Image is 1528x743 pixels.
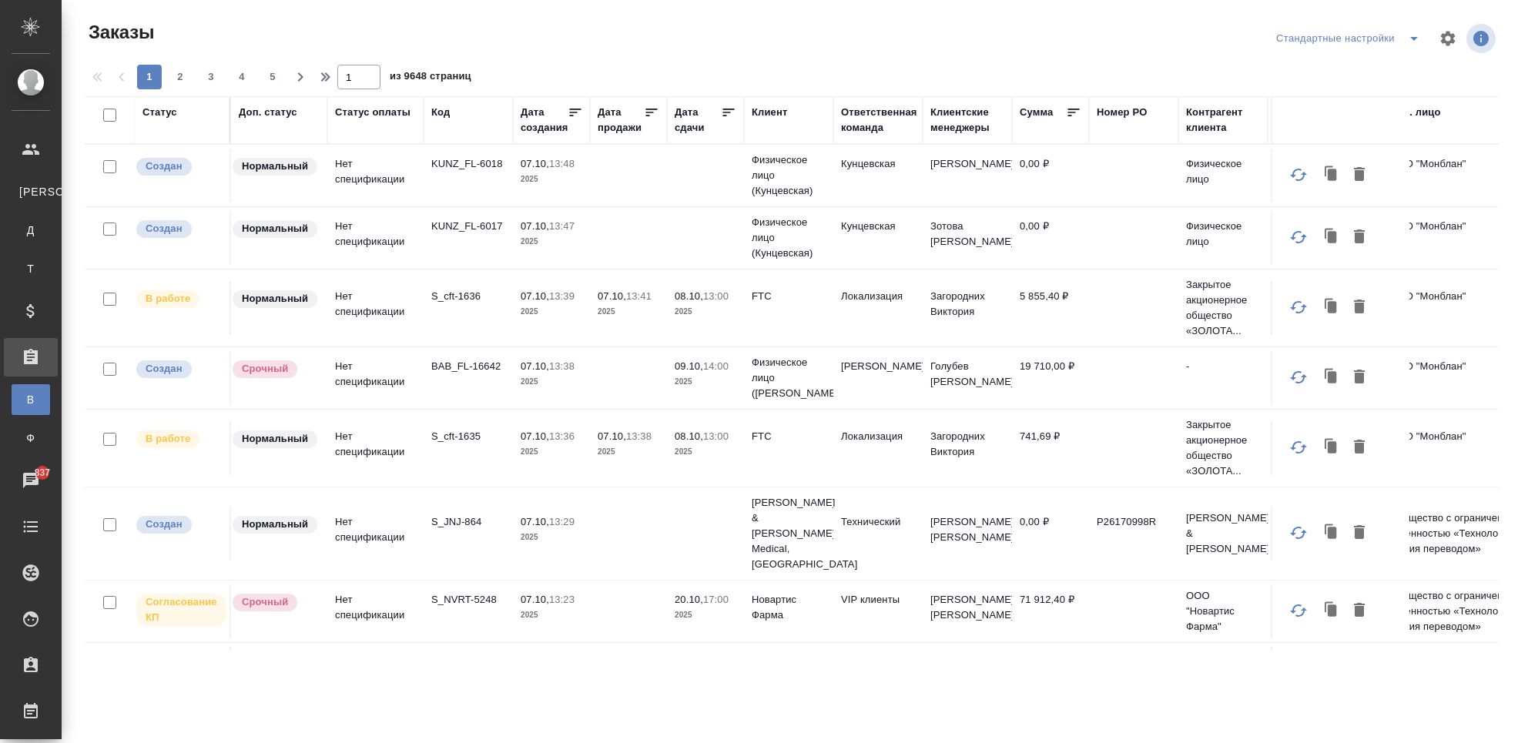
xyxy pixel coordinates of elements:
[390,67,471,89] span: из 9648 страниц
[833,351,923,405] td: [PERSON_NAME]
[135,289,222,310] div: Выставляет ПМ после принятия заказа от КМа
[231,514,320,535] div: Статус по умолчанию для стандартных заказов
[752,105,787,120] div: Клиент
[598,444,659,460] p: 2025
[1280,219,1317,256] button: Обновить
[12,215,50,246] a: Д
[521,530,582,545] p: 2025
[242,517,308,532] p: Нормальный
[1429,20,1466,57] span: Настроить таблицу
[521,220,549,232] p: 07.10,
[242,594,288,610] p: Срочный
[431,359,505,374] p: BAB_FL-16642
[199,69,223,85] span: 3
[260,65,285,89] button: 5
[1317,518,1346,547] button: Клонировать
[675,430,703,442] p: 08.10,
[25,465,60,480] span: 837
[19,261,42,276] span: Т
[1186,277,1260,339] p: Закрытое акционерное общество «ЗОЛОТА...
[1012,351,1089,405] td: 19 710,00 ₽
[833,211,923,265] td: Кунцевская
[1012,507,1089,561] td: 0,00 ₽
[146,431,190,447] p: В работе
[431,514,505,530] p: S_JNJ-864
[135,429,222,450] div: Выставляет ПМ после принятия заказа от КМа
[1466,24,1499,53] span: Посмотреть информацию
[1280,289,1317,326] button: Обновить
[1317,293,1346,322] button: Клонировать
[12,176,50,207] a: [PERSON_NAME]
[231,592,320,613] div: Выставляется автоматически, если на указанный объем услуг необходимо больше времени в стандартном...
[327,149,424,202] td: Нет спецификации
[1186,156,1260,187] p: Физическое лицо
[521,430,549,442] p: 07.10,
[1346,293,1372,322] button: Удалить
[521,172,582,187] p: 2025
[930,105,1004,136] div: Клиентские менеджеры
[923,584,1012,638] td: [PERSON_NAME], [PERSON_NAME]
[521,234,582,249] p: 2025
[135,219,222,239] div: Выставляется автоматически при создании заказа
[549,594,575,605] p: 13:23
[242,361,288,377] p: Срочный
[1012,149,1089,202] td: 0,00 ₽
[231,219,320,239] div: Статус по умолчанию для стандартных заказов
[521,594,549,605] p: 07.10,
[327,584,424,638] td: Нет спецификации
[1186,588,1260,634] p: ООО "Новартис Фарма"
[1186,105,1260,136] div: Контрагент клиента
[4,461,58,500] a: 837
[239,105,297,120] div: Доп. статус
[1268,584,1357,638] td: [PERSON_NAME] [PERSON_NAME]
[327,507,424,561] td: Нет спецификации
[135,514,222,535] div: Выставляется автоматически при создании заказа
[752,152,826,199] p: Физическое лицо (Кунцевская)
[752,429,826,444] p: FTC
[833,281,923,335] td: Локализация
[1317,223,1346,252] button: Клонировать
[431,156,505,172] p: KUNZ_FL-6018
[675,374,736,390] p: 2025
[230,69,254,85] span: 4
[1317,433,1346,462] button: Клонировать
[1346,518,1372,547] button: Удалить
[752,289,826,304] p: FTC
[242,431,308,447] p: Нормальный
[549,360,575,372] p: 13:38
[231,429,320,450] div: Статус по умолчанию для стандартных заказов
[1186,219,1260,249] p: Физическое лицо
[146,159,183,174] p: Создан
[675,360,703,372] p: 09.10,
[1280,592,1317,629] button: Обновить
[598,105,644,136] div: Дата продажи
[1020,105,1053,120] div: Сумма
[549,158,575,169] p: 13:48
[199,65,223,89] button: 3
[242,291,308,306] p: Нормальный
[1012,584,1089,638] td: 71 912,40 ₽
[923,507,1012,561] td: [PERSON_NAME] [PERSON_NAME]
[833,421,923,475] td: Локализация
[833,149,923,202] td: Кунцевская
[675,105,721,136] div: Дата сдачи
[327,281,424,335] td: Нет спецификации
[12,384,50,415] a: В
[675,290,703,302] p: 08.10,
[626,430,652,442] p: 13:38
[231,359,320,380] div: Выставляется автоматически, если на указанный объем услуг необходимо больше времени в стандартном...
[675,607,736,623] p: 2025
[12,423,50,453] a: Ф
[1272,26,1429,51] div: split button
[521,374,582,390] p: 2025
[521,516,549,527] p: 07.10,
[833,647,923,701] td: Локализация
[752,355,826,401] p: Физическое лицо ([PERSON_NAME])
[230,65,254,89] button: 4
[1346,363,1372,392] button: Удалить
[335,105,410,120] div: Статус оплаты
[675,304,736,320] p: 2025
[19,430,42,446] span: Ф
[1317,363,1346,392] button: Клонировать
[1089,507,1178,561] td: P26170998R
